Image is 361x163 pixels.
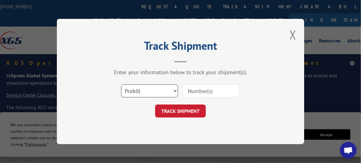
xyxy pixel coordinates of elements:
[340,142,357,159] a: Open chat
[155,105,206,118] button: TRACK SHIPMENT
[290,27,296,43] button: Close modal
[183,84,240,97] input: Number(s)
[88,41,273,53] h2: Track Shipment
[88,69,273,76] div: Enter your information below to track your shipment(s).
